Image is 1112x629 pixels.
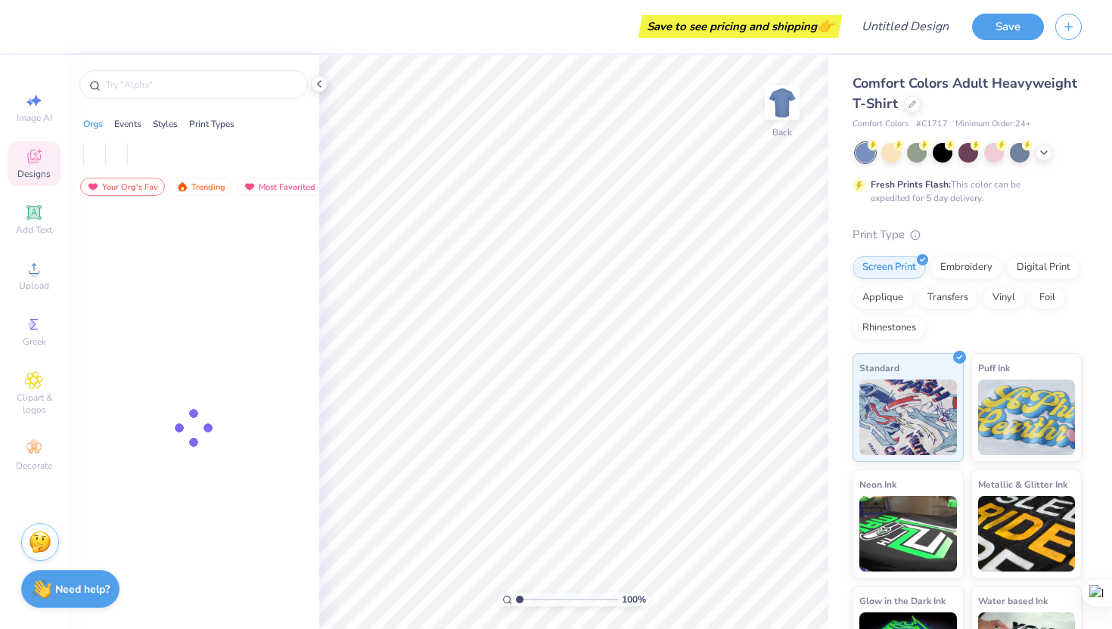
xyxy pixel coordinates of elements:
div: Styles [153,117,178,131]
span: Comfort Colors [853,118,909,131]
img: Standard [859,380,957,455]
div: Foil [1030,287,1065,309]
strong: Need help? [55,582,110,596]
input: Untitled Design [850,11,961,42]
span: Add Text [16,224,52,236]
div: Your Org's Fav [80,178,165,196]
div: Transfers [918,287,978,309]
input: Try "Alpha" [104,77,298,92]
div: Back [772,125,792,139]
span: 100 % [622,593,646,606]
img: Puff Ink [978,380,1076,455]
img: Back [767,88,797,118]
div: This color can be expedited for 5 day delivery. [871,178,1057,205]
span: Designs [17,168,51,180]
span: # C1717 [916,118,948,131]
span: Glow in the Dark Ink [859,593,946,609]
img: trending.gif [176,181,188,192]
span: Minimum Order: 24 + [955,118,1031,131]
strong: Fresh Prints Flash: [871,178,951,191]
img: Neon Ink [859,496,957,572]
span: Water based Ink [978,593,1048,609]
img: most_fav.gif [87,181,99,192]
span: Standard [859,360,899,376]
div: Print Types [189,117,235,131]
span: Decorate [16,460,52,472]
img: most_fav.gif [244,181,256,192]
div: Embroidery [930,256,1002,279]
button: Save [972,14,1044,40]
span: Greek [23,336,46,348]
div: Trending [169,178,232,196]
div: Print Type [853,226,1082,243]
span: Metallic & Glitter Ink [978,476,1067,492]
div: Vinyl [983,287,1025,309]
div: Screen Print [853,256,926,279]
span: 👉 [817,17,834,35]
div: Applique [853,287,913,309]
span: Comfort Colors Adult Heavyweight T-Shirt [853,74,1077,113]
div: Most Favorited [237,178,322,196]
div: Orgs [83,117,103,131]
div: Digital Print [1007,256,1080,279]
span: Image AI [17,112,52,124]
div: Events [114,117,141,131]
span: Puff Ink [978,360,1010,376]
div: Rhinestones [853,317,926,339]
span: Neon Ink [859,476,896,492]
span: Clipart & logos [8,392,61,416]
div: Save to see pricing and shipping [642,15,838,38]
span: Upload [19,280,49,292]
img: Metallic & Glitter Ink [978,496,1076,572]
